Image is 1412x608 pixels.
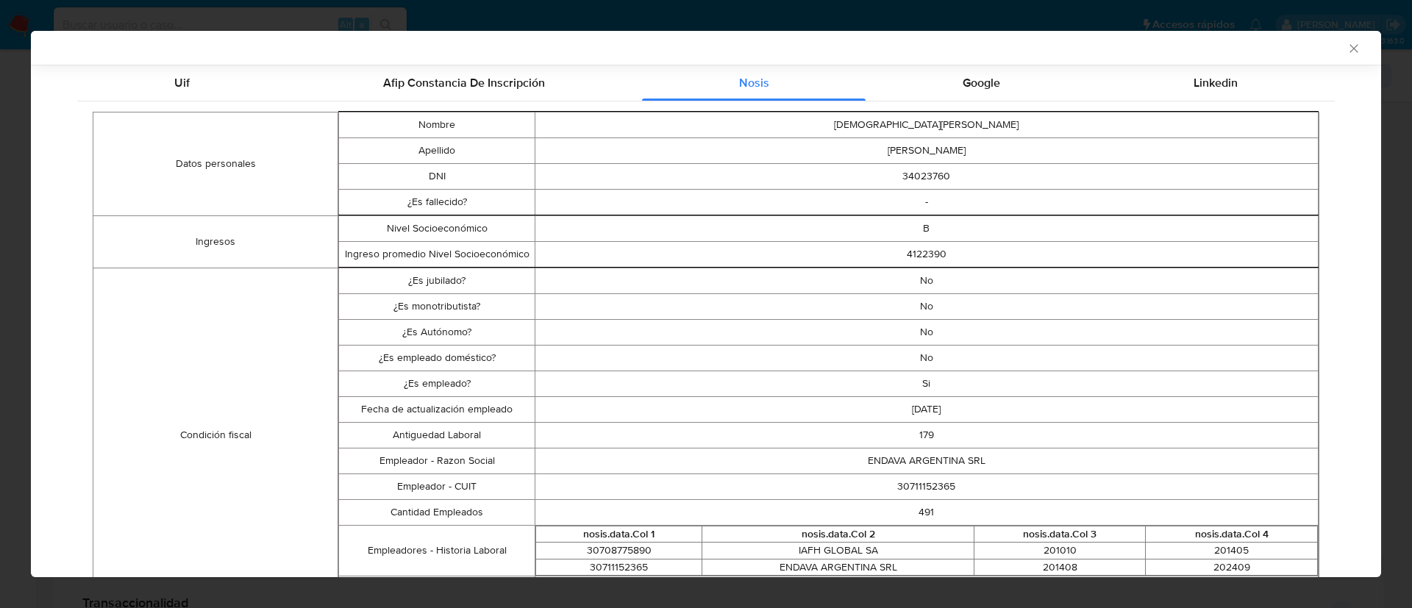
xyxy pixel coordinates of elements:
td: Cantidad Empleados [339,499,535,525]
td: Empleador - Razon Social [339,448,535,473]
td: Condición fiscal [93,268,338,603]
td: ¿Es jubilado? [339,268,535,293]
td: Empleador - CUIT [339,473,535,499]
div: Detailed external info [77,65,1335,101]
td: Datos personales [93,112,338,215]
span: Afip Constancia De Inscripción [383,74,545,91]
td: ENDAVA ARGENTINA SRL [702,559,974,576]
td: Si [535,371,1318,396]
td: 201405 [1146,543,1318,559]
td: 30711152365 [535,473,1318,499]
td: IAFH GLOBAL SA [702,543,974,559]
th: nosis.data.Col 2 [702,526,974,543]
td: 202409 [1146,559,1318,576]
td: No [535,293,1318,319]
div: closure-recommendation-modal [31,31,1381,577]
td: 179 [535,422,1318,448]
td: No [535,319,1318,345]
th: nosis.data.Col 4 [1146,526,1318,543]
td: 30711152365 [535,559,702,576]
td: ¿Es Autónomo? [339,319,535,345]
td: Ingresos [93,215,338,268]
td: 34023760 [535,163,1318,189]
td: Nombre [339,112,535,137]
td: Empleado - Cant. Empleadores 12M [339,576,535,602]
td: 491 [535,499,1318,525]
td: Fecha de actualización empleado [339,396,535,422]
td: Ingreso promedio Nivel Socioeconómico [339,241,535,267]
td: [DEMOGRAPHIC_DATA][PERSON_NAME] [535,112,1318,137]
td: Nivel Socioeconómico [339,215,535,241]
td: ¿Es empleado? [339,371,535,396]
td: 30708775890 [535,543,702,559]
span: Linkedin [1194,74,1238,91]
td: 201010 [974,543,1146,559]
span: Google [963,74,1000,91]
button: Cerrar ventana [1347,41,1360,54]
td: No [535,345,1318,371]
td: [DATE] [535,396,1318,422]
td: ¿Es fallecido? [339,189,535,215]
th: nosis.data.Col 3 [974,526,1146,543]
td: 1 [535,576,1318,602]
td: No [535,268,1318,293]
td: DNI [339,163,535,189]
td: [PERSON_NAME] [535,137,1318,163]
th: nosis.data.Col 1 [535,526,702,543]
td: 4122390 [535,241,1318,267]
td: ¿Es empleado doméstico? [339,345,535,371]
td: 201408 [974,559,1146,576]
td: ¿Es monotributista? [339,293,535,319]
td: - [535,189,1318,215]
td: ENDAVA ARGENTINA SRL [535,448,1318,473]
td: Empleadores - Historia Laboral [339,525,535,576]
span: Nosis [739,74,769,91]
span: Uif [174,74,190,91]
td: B [535,215,1318,241]
td: Antiguedad Laboral [339,422,535,448]
td: Apellido [339,137,535,163]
